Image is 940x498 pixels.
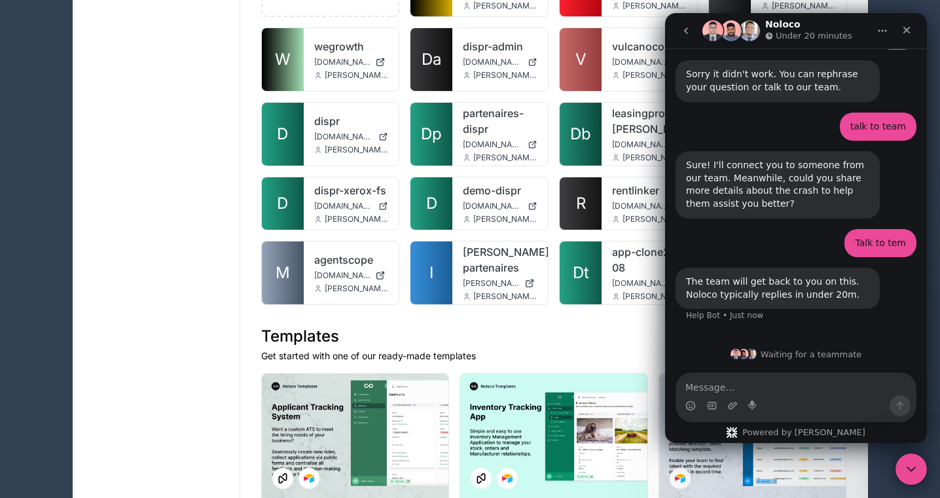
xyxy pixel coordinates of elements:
iframe: Intercom live chat [665,13,927,443]
a: Dp [410,103,452,166]
span: [PERSON_NAME][EMAIL_ADDRESS][DOMAIN_NAME] [325,214,389,224]
span: [PERSON_NAME][EMAIL_ADDRESS][DOMAIN_NAME] [473,1,537,11]
a: [DOMAIN_NAME] [612,139,687,150]
a: vulcanocontent [612,39,687,54]
p: Get started with one of our ready-made templates [261,349,847,363]
a: D [410,177,452,230]
span: [DOMAIN_NAME] [314,201,374,211]
span: V [575,49,587,70]
span: [DOMAIN_NAME] [612,139,672,150]
span: Da [422,49,441,70]
a: [DOMAIN_NAME] [314,270,389,281]
span: D [277,124,288,145]
a: [DOMAIN_NAME] [612,278,687,289]
a: Dt [560,241,602,304]
a: M [262,241,304,304]
span: [PERSON_NAME][EMAIL_ADDRESS][DOMAIN_NAME] [325,145,389,155]
span: Db [570,124,591,145]
a: [DOMAIN_NAME] [612,57,687,67]
a: [DOMAIN_NAME] [463,201,537,211]
span: Dp [421,124,442,145]
span: R [576,193,586,214]
a: wegrowth [314,39,389,54]
span: [PERSON_NAME][EMAIL_ADDRESS][DOMAIN_NAME] [325,70,389,80]
a: [PERSON_NAME]-partenaires [463,244,537,276]
img: Airtable Logo [502,473,513,484]
a: app-clone20-08 [612,244,687,276]
span: [PERSON_NAME][EMAIL_ADDRESS][DOMAIN_NAME] [473,70,537,80]
a: [DOMAIN_NAME] [612,201,687,211]
span: [DOMAIN_NAME] [612,57,672,67]
a: leasingpro-[PERSON_NAME] [612,105,687,137]
span: [DOMAIN_NAME] [314,132,374,142]
span: [PERSON_NAME][EMAIL_ADDRESS][DOMAIN_NAME] [473,291,537,302]
a: [DOMAIN_NAME] [314,57,389,67]
iframe: Intercom live chat [895,454,927,485]
a: D [262,103,304,166]
a: [DOMAIN_NAME] [314,132,389,142]
span: [PERSON_NAME][EMAIL_ADDRESS][DOMAIN_NAME] [473,214,537,224]
a: [DOMAIN_NAME] [314,201,389,211]
span: [DOMAIN_NAME] [314,270,371,281]
span: D [426,193,437,214]
h1: Templates [261,326,847,347]
a: dispr-admin [463,39,537,54]
span: [DOMAIN_NAME] [463,57,522,67]
a: partenaires-dispr [463,105,537,137]
a: I [410,241,452,304]
span: [PERSON_NAME][EMAIL_ADDRESS][DOMAIN_NAME] [623,214,687,224]
a: V [560,28,602,91]
span: [DOMAIN_NAME] [612,201,672,211]
a: Da [410,28,452,91]
span: W [275,49,291,70]
img: Airtable Logo [304,473,314,484]
span: [DOMAIN_NAME] [314,57,371,67]
span: M [276,262,290,283]
span: [DOMAIN_NAME] [612,278,668,289]
a: R [560,177,602,230]
a: [PERSON_NAME][DOMAIN_NAME] [463,278,537,289]
a: D [262,177,304,230]
span: [PERSON_NAME][EMAIL_ADDRESS][DOMAIN_NAME] [623,152,687,163]
span: [PERSON_NAME][DOMAIN_NAME] [463,278,519,289]
span: [PERSON_NAME][EMAIL_ADDRESS][DOMAIN_NAME] [623,291,687,302]
span: [PERSON_NAME][EMAIL_ADDRESS][DOMAIN_NAME] [623,1,687,11]
a: rentlinker [612,183,687,198]
span: [PERSON_NAME][EMAIL_ADDRESS][DOMAIN_NAME] [772,1,836,11]
a: [DOMAIN_NAME] [463,139,537,150]
a: [DOMAIN_NAME] [463,57,537,67]
span: I [429,262,433,283]
span: [PERSON_NAME][EMAIL_ADDRESS][DOMAIN_NAME] [623,70,687,80]
span: [PERSON_NAME][EMAIL_ADDRESS][DOMAIN_NAME] [473,152,537,163]
a: dispr-xerox-fs [314,183,389,198]
img: Airtable Logo [675,473,685,484]
span: D [277,193,288,214]
a: agentscope [314,252,389,268]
